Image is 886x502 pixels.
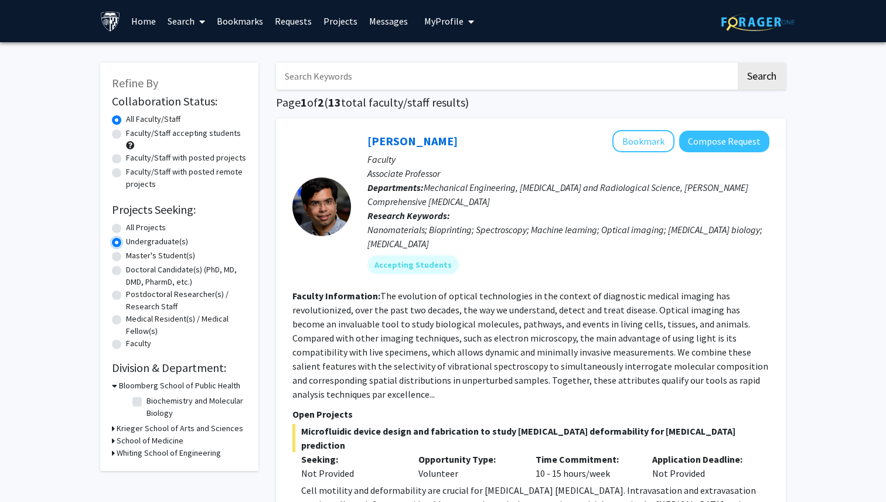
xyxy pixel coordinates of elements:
h1: Page of ( total faculty/staff results) [276,95,786,110]
span: Refine By [112,76,158,90]
label: Faculty/Staff with posted projects [126,152,246,164]
input: Search Keywords [276,63,736,90]
mat-chip: Accepting Students [367,255,459,274]
label: All Faculty/Staff [126,113,180,125]
p: Faculty [367,152,769,166]
span: 1 [301,95,307,110]
span: Mechanical Engineering, [MEDICAL_DATA] and Radiological Science, [PERSON_NAME] Comprehensive [MED... [367,182,748,207]
div: 10 - 15 hours/week [527,452,644,480]
p: Application Deadline: [652,452,752,466]
div: Not Provided [301,466,401,480]
label: Biochemistry and Molecular Biology [146,395,244,419]
p: Opportunity Type: [418,452,518,466]
span: Microfluidic device design and fabrication to study [MEDICAL_DATA] deformability for [MEDICAL_DAT... [292,424,769,452]
label: Master's Student(s) [126,250,195,262]
h3: Krieger School of Arts and Sciences [117,422,243,435]
label: Faculty [126,337,151,350]
span: My Profile [424,15,464,27]
div: Nanomaterials; Bioprinting; Spectroscopy; Machine learning; Optical imaging; [MEDICAL_DATA] biolo... [367,223,769,251]
b: Faculty Information: [292,290,380,302]
label: Faculty/Staff accepting students [126,127,241,139]
label: Postdoctoral Researcher(s) / Research Staff [126,288,247,313]
a: Requests [269,1,318,42]
div: Volunteer [410,452,527,480]
label: Doctoral Candidate(s) (PhD, MD, DMD, PharmD, etc.) [126,264,247,288]
h3: School of Medicine [117,435,183,447]
h3: Whiting School of Engineering [117,447,221,459]
iframe: Chat [9,449,50,493]
a: Messages [363,1,414,42]
a: [PERSON_NAME] [367,134,458,148]
span: 13 [328,95,341,110]
p: Open Projects [292,407,769,421]
label: Medical Resident(s) / Medical Fellow(s) [126,313,247,337]
label: Faculty/Staff with posted remote projects [126,166,247,190]
label: Undergraduate(s) [126,235,188,248]
p: Time Commitment: [536,452,635,466]
p: Seeking: [301,452,401,466]
div: Not Provided [643,452,761,480]
h2: Division & Department: [112,361,247,375]
h2: Projects Seeking: [112,203,247,217]
button: Add Ishan Barman to Bookmarks [612,130,674,152]
h2: Collaboration Status: [112,94,247,108]
span: 2 [318,95,324,110]
button: Compose Request to Ishan Barman [679,131,769,152]
fg-read-more: The evolution of optical technologies in the context of diagnostic medical imaging has revolution... [292,290,768,400]
p: Associate Professor [367,166,769,180]
a: Projects [318,1,363,42]
h3: Bloomberg School of Public Health [119,380,240,392]
b: Research Keywords: [367,210,450,221]
a: Bookmarks [211,1,269,42]
label: All Projects [126,221,166,234]
a: Home [125,1,162,42]
img: ForagerOne Logo [721,13,795,31]
button: Search [738,63,786,90]
a: Search [162,1,211,42]
img: Johns Hopkins University Logo [100,11,121,32]
b: Departments: [367,182,424,193]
